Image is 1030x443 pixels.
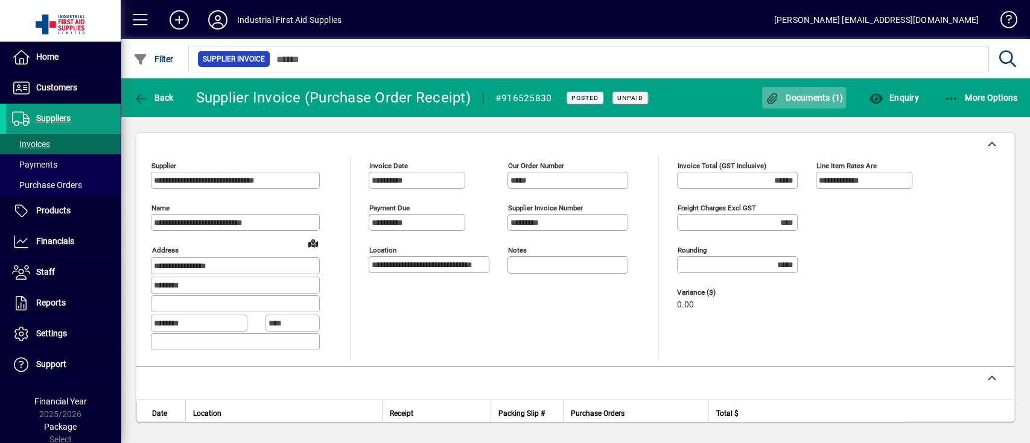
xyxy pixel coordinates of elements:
span: Filter [133,54,174,64]
mat-label: Name [151,204,170,212]
a: Financials [6,227,121,257]
mat-label: Line item rates are [816,162,877,170]
span: Financials [36,236,74,246]
span: Reports [36,298,66,307]
a: Payments [6,154,121,175]
a: View on map [304,233,323,253]
button: Filter [130,48,177,70]
mat-label: Supplier invoice number [508,204,583,212]
span: Supplier Invoice [203,53,265,65]
span: Customers [36,83,77,92]
span: Suppliers [36,113,71,123]
span: Posted [571,94,599,102]
span: Location [193,407,221,420]
button: More Options [941,87,1021,108]
span: Packing Slip # [498,407,545,420]
span: Enquiry [868,93,918,102]
span: Purchase Orders [571,407,625,420]
span: Payments [12,160,57,169]
span: Financial Year [34,397,87,406]
button: Profile [199,9,237,31]
button: Documents (1) [762,87,847,108]
a: Knowledge Base [991,2,1015,42]
span: Settings [36,328,67,338]
div: Date [152,407,178,420]
span: Invoices [12,139,50,149]
a: Home [6,42,121,72]
button: Back [130,87,177,108]
a: Reports [6,288,121,318]
a: Customers [6,73,121,103]
span: Documents (1) [765,93,844,102]
span: Products [36,206,71,215]
span: Package [44,422,77,432]
a: Support [6,350,121,380]
span: Purchase Orders [12,180,82,190]
div: #916525830 [495,89,552,108]
mat-label: Notes [508,246,527,254]
mat-label: Freight charges excl GST [678,204,756,212]
span: 0.00 [677,300,694,310]
span: Home [36,52,59,61]
span: Back [133,93,174,102]
mat-label: Rounding [678,246,707,254]
a: Purchase Orders [6,175,121,195]
span: More Options [944,93,1018,102]
span: Total $ [716,407,739,420]
app-page-header-button: Back [121,87,187,108]
span: Support [36,359,66,369]
a: Staff [6,257,121,287]
span: Unpaid [617,94,643,102]
mat-label: Supplier [151,162,176,170]
a: Products [6,196,121,226]
div: Total $ [716,407,999,420]
div: Industrial First Aid Supplies [237,10,342,30]
a: Invoices [6,134,121,154]
button: Enquiry [865,87,921,108]
button: Add [160,9,199,31]
mat-label: Payment due [369,204,410,212]
span: Date [152,407,167,420]
div: Packing Slip # [498,407,556,420]
a: Settings [6,319,121,349]
mat-label: Invoice Total (GST inclusive) [678,162,766,170]
span: Staff [36,267,55,277]
div: Receipt [390,407,483,420]
div: Supplier Invoice (Purchase Order Receipt) [196,88,471,107]
mat-label: Invoice date [369,162,408,170]
span: Variance ($) [677,289,749,297]
mat-label: Our order number [508,162,564,170]
div: [PERSON_NAME] [EMAIL_ADDRESS][DOMAIN_NAME] [774,10,979,30]
mat-label: Location [369,246,396,254]
span: Receipt [390,407,413,420]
